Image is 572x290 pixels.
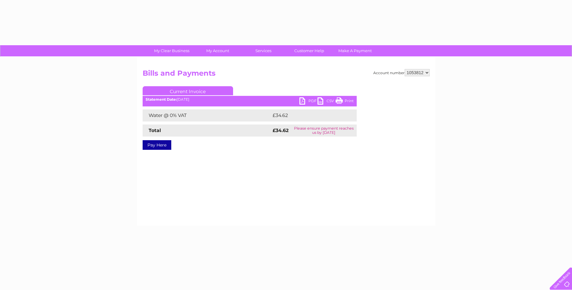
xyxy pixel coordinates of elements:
[239,45,288,56] a: Services
[143,140,171,150] a: Pay Here
[318,97,336,106] a: CSV
[143,97,357,102] div: [DATE]
[373,69,430,76] div: Account number
[193,45,242,56] a: My Account
[273,128,289,133] strong: £34.62
[143,109,271,121] td: Water @ 0% VAT
[330,45,380,56] a: Make A Payment
[143,69,430,80] h2: Bills and Payments
[336,97,354,106] a: Print
[143,86,233,95] a: Current Invoice
[284,45,334,56] a: Customer Help
[147,45,197,56] a: My Clear Business
[271,109,345,121] td: £34.62
[291,125,357,137] td: Please ensure payment reaches us by [DATE]
[149,128,161,133] strong: Total
[299,97,318,106] a: PDF
[146,97,177,102] b: Statement Date:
